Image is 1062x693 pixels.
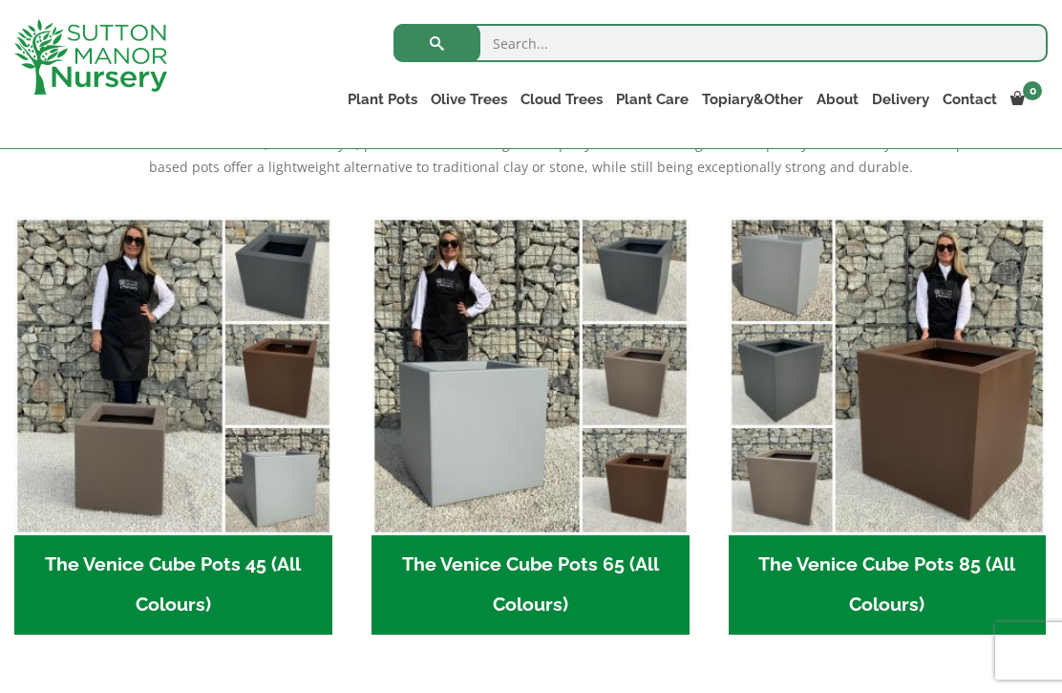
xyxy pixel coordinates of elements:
[865,86,936,113] a: Delivery
[372,217,690,535] img: The Venice Cube Pots 65 (All Colours)
[372,217,690,634] a: Visit product category The Venice Cube Pots 65 (All Colours)
[1004,86,1048,113] a: 0
[14,217,332,535] img: The Venice Cube Pots 45 (All Colours)
[729,217,1047,634] a: Visit product category The Venice Cube Pots 85 (All Colours)
[729,535,1047,635] h2: The Venice Cube Pots 85 (All Colours)
[14,19,167,95] img: logo
[341,86,424,113] a: Plant Pots
[424,86,514,113] a: Olive Trees
[609,86,695,113] a: Plant Care
[936,86,1004,113] a: Contact
[514,86,609,113] a: Cloud Trees
[810,86,865,113] a: About
[14,217,332,634] a: Visit product category The Venice Cube Pots 45 (All Colours)
[372,535,690,635] h2: The Venice Cube Pots 65 (All Colours)
[729,217,1047,535] img: The Venice Cube Pots 85 (All Colours)
[14,133,1048,179] p: The Venice Cube Pots feature a sleek, modern style, perfect for showcasing neat topiary balls and...
[14,535,332,635] h2: The Venice Cube Pots 45 (All Colours)
[695,86,810,113] a: Topiary&Other
[393,24,1048,62] input: Search...
[1023,81,1042,100] span: 0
